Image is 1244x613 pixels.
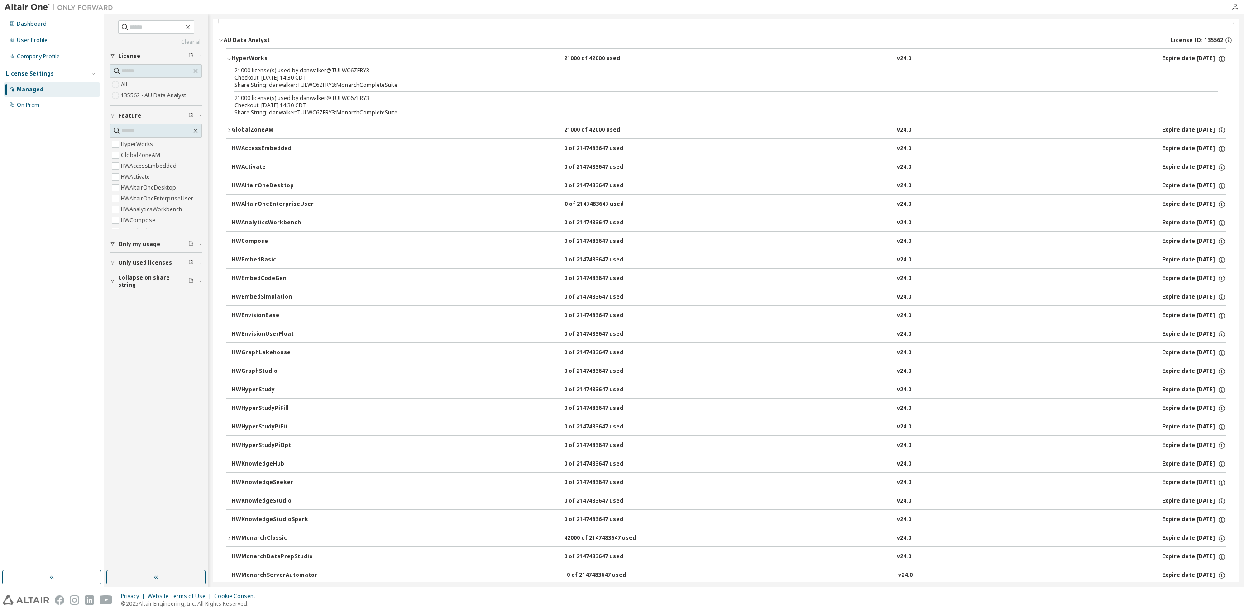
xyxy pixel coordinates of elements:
div: v24.0 [897,442,911,450]
div: HWAltairOneEnterpriseUser [232,200,314,209]
div: Expire date: [DATE] [1162,386,1226,394]
div: Expire date: [DATE] [1162,367,1226,375]
div: 0 of 2147483647 used [564,442,646,450]
div: HWAccessEmbedded [232,145,313,153]
div: HWHyperStudyPiOpt [232,442,313,450]
div: HWEmbedBasic [232,256,313,264]
div: Expire date: [DATE] [1162,55,1226,63]
div: HWEnvisionBase [232,312,313,320]
div: v24.0 [897,404,911,413]
span: Clear filter [188,278,194,285]
div: v24.0 [897,423,911,431]
div: v24.0 [897,182,911,190]
div: 0 of 2147483647 used [564,238,646,246]
button: License [110,46,202,66]
div: Expire date: [DATE] [1162,330,1226,338]
div: HWGraphLakehouse [232,349,313,357]
div: 0 of 2147483647 used [564,497,646,505]
div: Expire date: [DATE] [1162,534,1226,542]
div: 0 of 2147483647 used [567,571,648,580]
div: Share String: danwalker:TULWC6ZFRY3:MonarchCompleteSuite [234,81,1196,89]
div: 0 of 2147483647 used [564,275,646,283]
div: 0 of 2147483647 used [564,182,646,190]
div: 0 of 2147483647 used [564,256,646,264]
span: Clear filter [188,241,194,248]
div: v24.0 [897,312,911,320]
div: v24.0 [897,238,911,246]
div: HWEmbedSimulation [232,293,313,301]
span: Clear filter [188,259,194,266]
img: instagram.svg [70,595,79,605]
div: GlobalZoneAM [232,126,313,134]
div: Expire date: [DATE] [1162,200,1226,209]
div: On Prem [17,101,39,109]
button: HWEnvisionUserFloat0 of 2147483647 usedv24.0Expire date:[DATE] [232,324,1226,344]
button: HWAccessEmbedded0 of 2147483647 usedv24.0Expire date:[DATE] [232,139,1226,159]
div: Share String: danwalker:TULWC6ZFRY3:MonarchCompleteSuite [234,109,1196,116]
button: Only my usage [110,234,202,254]
div: Expire date: [DATE] [1162,516,1226,524]
div: HWEnvisionUserFloat [232,330,313,338]
div: Privacy [121,593,148,600]
div: 0 of 2147483647 used [564,349,646,357]
div: HWHyperStudyPiFit [232,423,313,431]
img: linkedin.svg [85,595,94,605]
div: v24.0 [897,479,911,487]
div: 21000 license(s) used by danwalker@TULWC6ZFRY3 [234,95,1196,102]
div: 0 of 2147483647 used [564,163,646,171]
button: GlobalZoneAM21000 of 42000 usedv24.0Expire date:[DATE] [226,120,1226,140]
div: Website Terms of Use [148,593,214,600]
div: Expire date: [DATE] [1162,553,1226,561]
a: Clear all [110,38,202,46]
div: Expire date: [DATE] [1162,145,1226,153]
div: 21000 of 42000 used [564,55,646,63]
span: Only my usage [118,241,160,248]
div: v24.0 [897,534,911,542]
span: Feature [118,112,141,119]
button: HWKnowledgeStudio0 of 2147483647 usedv24.0Expire date:[DATE] [232,491,1226,511]
button: HWEmbedSimulation0 of 2147483647 usedv24.0Expire date:[DATE] [232,287,1226,307]
div: v24.0 [897,256,911,264]
div: Expire date: [DATE] [1162,404,1226,413]
div: v24.0 [897,219,911,227]
div: v24.0 [897,126,911,134]
div: v24.0 [897,386,911,394]
div: 0 of 2147483647 used [564,293,646,301]
button: HWGraphStudio0 of 2147483647 usedv24.0Expire date:[DATE] [232,361,1226,381]
span: Clear filter [188,112,194,119]
div: Expire date: [DATE] [1162,312,1226,320]
label: All [121,79,129,90]
div: 0 of 2147483647 used [565,200,646,209]
div: Expire date: [DATE] [1162,238,1226,246]
div: HWMonarchClassic [232,534,313,542]
div: 0 of 2147483647 used [564,145,646,153]
div: v24.0 [897,293,911,301]
button: HWEmbedCodeGen0 of 2147483647 usedv24.0Expire date:[DATE] [232,269,1226,289]
div: 0 of 2147483647 used [564,330,646,338]
label: HWEmbedBasic [121,226,163,237]
button: HWAltairOneEnterpriseUser0 of 2147483647 usedv24.0Expire date:[DATE] [232,195,1226,214]
div: v24.0 [897,367,911,375]
div: 42000 of 2147483647 used [564,534,646,542]
button: HWAnalyticsWorkbench0 of 2147483647 usedv24.0Expire date:[DATE] [232,213,1226,233]
div: Checkout: [DATE] 14:30 CDT [234,74,1196,81]
button: HWEnvisionBase0 of 2147483647 usedv24.0Expire date:[DATE] [232,306,1226,326]
button: HWEmbedBasic0 of 2147483647 usedv24.0Expire date:[DATE] [232,250,1226,270]
div: Expire date: [DATE] [1162,479,1226,487]
label: GlobalZoneAM [121,150,162,161]
div: 0 of 2147483647 used [564,460,646,468]
span: Only used licenses [118,259,172,266]
div: 0 of 2147483647 used [564,516,646,524]
img: facebook.svg [55,595,64,605]
label: HyperWorks [121,139,155,150]
label: HWAnalyticsWorkbench [121,204,184,215]
div: Dashboard [17,20,47,28]
span: License ID: 135562 [1171,37,1223,44]
button: HWKnowledgeHub0 of 2147483647 usedv24.0Expire date:[DATE] [232,454,1226,474]
button: HWHyperStudy0 of 2147483647 usedv24.0Expire date:[DATE] [232,380,1226,400]
div: Expire date: [DATE] [1162,293,1226,301]
div: HWMonarchDataPrepStudio [232,553,313,561]
div: User Profile [17,37,48,44]
span: License [118,52,140,60]
label: 135562 - AU Data Analyst [121,90,188,101]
